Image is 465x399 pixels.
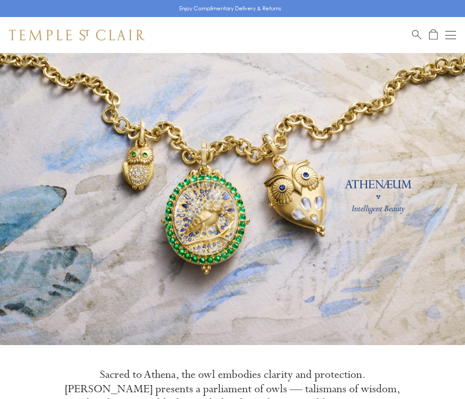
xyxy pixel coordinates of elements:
a: Search [412,29,421,40]
a: Open Shopping Bag [429,29,438,40]
img: Temple St. Clair [9,30,145,40]
p: Enjoy Complimentary Delivery & Returns [179,4,281,13]
button: Open navigation [445,30,456,40]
